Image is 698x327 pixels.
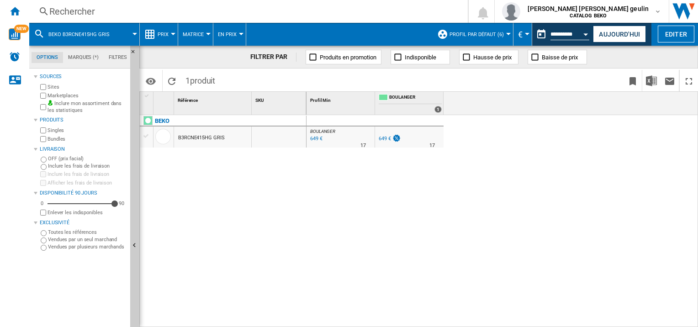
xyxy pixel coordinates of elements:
div: FILTRER PAR [250,53,297,62]
button: Créer un favoris [624,70,642,91]
span: Hausse de prix [473,54,512,61]
span: BEKO B3RCNE415HG GRIS [48,32,110,37]
div: 649 € [377,134,401,143]
img: alerts-logo.svg [9,51,20,62]
b: CATALOG BEKO [570,13,607,19]
md-slider: Disponibilité [48,199,115,208]
input: Inclure mon assortiment dans les statistiques [40,101,46,113]
div: Profil par défaut (6) [437,23,508,46]
button: Profil par défaut (6) [449,23,508,46]
md-tab-item: Options [32,52,63,63]
div: 90 [116,200,127,207]
div: Mise à jour : mardi 2 septembre 2025 02:00 [309,134,323,143]
label: Inclure les frais de livraison [48,171,127,178]
span: Produits en promotion [320,54,376,61]
input: Bundles [40,136,46,142]
label: Sites [48,84,127,90]
button: Plein écran [680,70,698,91]
img: excel-24x24.png [646,75,657,86]
div: Produits [40,116,127,124]
div: Profil Min Sort None [308,92,375,106]
input: OFF (prix facial) [41,157,47,163]
input: Sites [40,84,46,90]
button: Baisse de prix [528,50,587,64]
div: 0 [38,200,46,207]
button: Produits en promotion [306,50,381,64]
button: Envoyer ce rapport par email [661,70,679,91]
div: Sort None [308,92,375,106]
span: Indisponible [405,54,436,61]
div: Sort None [254,92,306,106]
button: Open calendar [578,25,594,41]
input: Marketplaces [40,93,46,99]
div: 1 offers sold by BOULANGER [434,106,442,113]
label: Enlever les indisponibles [48,209,127,216]
div: Livraison [40,146,127,153]
img: wise-card.svg [9,28,21,40]
span: Profil Min [310,98,331,103]
input: Inclure les frais de livraison [41,164,47,170]
span: Baisse de prix [542,54,578,61]
input: Singles [40,127,46,133]
span: Prix [158,32,169,37]
span: Matrice [183,32,204,37]
input: Inclure les frais de livraison [40,171,46,177]
label: Inclure les frais de livraison [48,163,127,169]
span: Profil par défaut (6) [449,32,504,37]
button: En Prix [218,23,241,46]
button: Télécharger au format Excel [642,70,661,91]
input: Toutes les références [41,230,47,236]
label: Marketplaces [48,92,127,99]
label: OFF (prix facial) [48,155,127,162]
md-tab-item: Marques (*) [63,52,104,63]
button: Indisponible [391,50,450,64]
input: Afficher les frais de livraison [40,180,46,186]
label: Inclure mon assortiment dans les statistiques [48,100,127,114]
div: Délai de livraison : 17 jours [360,141,366,150]
div: Ce rapport est basé sur une date antérieure à celle d'aujourd'hui. [532,23,591,46]
label: Afficher les frais de livraison [48,179,127,186]
button: Matrice [183,23,208,46]
button: Hausse de prix [459,50,518,64]
span: BOULANGER [389,94,442,102]
div: Rechercher [49,5,444,18]
span: € [518,30,523,39]
span: En Prix [218,32,237,37]
label: Toutes les références [48,229,127,236]
button: Prix [158,23,173,46]
div: BOULANGER 1 offers sold by BOULANGER [377,92,444,115]
md-menu: Currency [513,23,532,46]
label: Vendues par plusieurs marchands [48,243,127,250]
span: Référence [178,98,198,103]
button: € [518,23,527,46]
div: Sort None [155,92,174,106]
div: BEKO B3RCNE415HG GRIS [34,23,135,46]
button: Masquer [130,46,141,62]
div: Sources [40,73,127,80]
span: SKU [255,98,264,103]
button: Recharger [163,70,181,91]
div: Sort None [176,92,251,106]
img: profile.jpg [502,2,520,21]
button: Options [142,73,160,89]
div: Référence Sort None [176,92,251,106]
label: Vendues par un seul marchand [48,236,127,243]
input: Vendues par plusieurs marchands [41,245,47,251]
div: Prix [144,23,173,46]
div: SKU Sort None [254,92,306,106]
div: B3RCNE415HG GRIS [178,127,224,148]
button: BEKO B3RCNE415HG GRIS [48,23,119,46]
span: 1 [181,70,220,89]
div: Délai de livraison : 17 jours [429,141,435,150]
div: 649 € [379,136,391,142]
button: md-calendar [532,25,550,43]
div: Exclusivité [40,219,127,227]
div: Disponibilité 90 Jours [40,190,127,197]
img: mysite-bg-18x18.png [48,100,53,105]
button: Aujourd'hui [593,26,646,42]
md-tab-item: Filtres [104,52,132,63]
